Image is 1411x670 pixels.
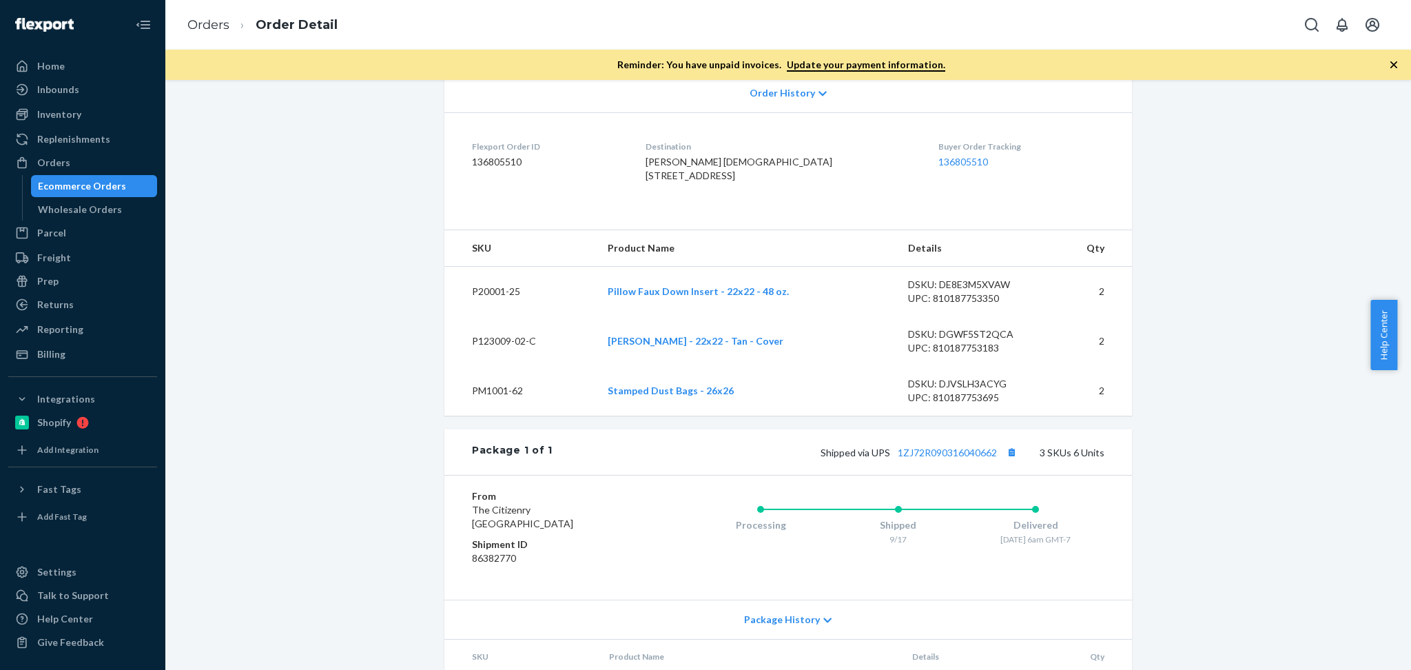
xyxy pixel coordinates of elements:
[444,366,597,416] td: PM1001-62
[37,156,70,170] div: Orders
[898,447,997,458] a: 1ZJ72R090316040662
[187,17,229,32] a: Orders
[8,79,157,101] a: Inbounds
[553,443,1104,461] div: 3 SKUs 6 Units
[608,385,734,396] a: Stamped Dust Bags - 26x26
[597,230,898,267] th: Product Name
[8,388,157,410] button: Integrations
[1359,11,1386,39] button: Open account menu
[472,489,637,503] dt: From
[938,141,1104,152] dt: Buyer Order Tracking
[8,343,157,365] a: Billing
[15,18,74,32] img: Flexport logo
[967,518,1104,532] div: Delivered
[1002,443,1020,461] button: Copy tracking number
[472,504,573,529] span: The Citizenry [GEOGRAPHIC_DATA]
[472,538,637,551] dt: Shipment ID
[938,156,988,167] a: 136805510
[8,270,157,292] a: Prep
[821,447,1020,458] span: Shipped via UPS
[37,226,66,240] div: Parcel
[8,128,157,150] a: Replenishments
[37,59,65,73] div: Home
[8,412,157,434] a: Shopify
[37,636,104,649] div: Give Feedback
[8,585,157,607] a: Talk to Support
[37,347,65,361] div: Billing
[8,478,157,500] button: Fast Tags
[8,103,157,125] a: Inventory
[256,17,338,32] a: Order Detail
[37,83,79,97] div: Inbounds
[8,631,157,653] button: Give Feedback
[908,278,1038,292] div: DSKU: DE8E3M5XVAW
[646,156,832,181] span: [PERSON_NAME] [DEMOGRAPHIC_DATA] [STREET_ADDRESS]
[37,416,71,429] div: Shopify
[8,247,157,269] a: Freight
[787,59,945,72] a: Update your payment information.
[31,175,158,197] a: Ecommerce Orders
[472,155,624,169] dd: 136805510
[37,612,93,626] div: Help Center
[8,152,157,174] a: Orders
[8,294,157,316] a: Returns
[608,335,783,347] a: [PERSON_NAME] - 22x22 - Tan - Cover
[646,141,916,152] dt: Destination
[176,5,349,45] ol: breadcrumbs
[444,230,597,267] th: SKU
[8,439,157,461] a: Add Integration
[8,222,157,244] a: Parcel
[1049,230,1132,267] th: Qty
[472,141,624,152] dt: Flexport Order ID
[37,392,95,406] div: Integrations
[37,511,87,522] div: Add Fast Tag
[472,443,553,461] div: Package 1 of 1
[830,518,967,532] div: Shipped
[830,534,967,545] div: 9/17
[692,518,830,532] div: Processing
[37,444,99,456] div: Add Integration
[130,11,157,39] button: Close Navigation
[8,561,157,583] a: Settings
[1049,366,1132,416] td: 2
[8,55,157,77] a: Home
[1298,11,1326,39] button: Open Search Box
[37,251,71,265] div: Freight
[617,58,945,72] p: Reminder: You have unpaid invoices.
[908,377,1038,391] div: DSKU: DJVSLH3ACYG
[744,613,820,627] span: Package History
[908,391,1038,405] div: UPC: 810187753695
[37,132,110,146] div: Replenishments
[37,298,74,312] div: Returns
[608,285,789,297] a: Pillow Faux Down Insert - 22x22 - 48 oz.
[37,274,59,288] div: Prep
[37,565,76,579] div: Settings
[472,551,637,565] dd: 86382770
[967,534,1104,545] div: [DATE] 6am GMT-7
[8,318,157,341] a: Reporting
[897,230,1049,267] th: Details
[31,199,158,221] a: Wholesale Orders
[444,267,597,317] td: P20001-25
[37,108,81,121] div: Inventory
[908,292,1038,305] div: UPC: 810187753350
[908,327,1038,341] div: DSKU: DGWF5ST2QCA
[8,506,157,528] a: Add Fast Tag
[444,316,597,366] td: P123009-02-C
[38,203,122,216] div: Wholesale Orders
[37,483,81,496] div: Fast Tags
[750,86,815,100] span: Order History
[37,589,109,602] div: Talk to Support
[1370,300,1397,370] button: Help Center
[1049,267,1132,317] td: 2
[1049,316,1132,366] td: 2
[1328,11,1356,39] button: Open notifications
[8,608,157,630] a: Help Center
[37,323,83,336] div: Reporting
[908,341,1038,355] div: UPC: 810187753183
[38,179,126,193] div: Ecommerce Orders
